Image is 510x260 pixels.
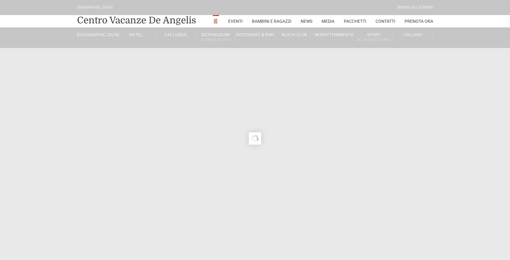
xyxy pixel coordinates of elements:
a: Prenota Ora [405,15,433,27]
a: Exclusive [156,32,195,38]
a: Hotel [117,32,156,38]
a: Italiano [393,32,433,38]
div: Riviera Del Conero [397,5,433,10]
a: Contatti [376,15,395,27]
a: News [301,15,312,27]
a: Ristoranti & Bar [235,32,275,38]
div: [GEOGRAPHIC_DATA] [77,5,113,10]
a: Centro Vacanze De Angelis [77,14,196,26]
a: Intrattenimento [314,32,354,38]
small: Rooms & Suites [195,37,235,43]
small: All Season Tennis [354,37,393,43]
a: [GEOGRAPHIC_DATA] [77,32,117,38]
span: Italiano [404,32,422,37]
a: Bambini e Ragazzi [252,15,291,27]
a: Media [322,15,335,27]
a: Beach Club [275,32,314,38]
a: Pacchetti [344,15,366,27]
a: Eventi [228,15,243,27]
a: SportAll Season Tennis [354,32,393,43]
a: SistemazioniRooms & Suites [195,32,235,43]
